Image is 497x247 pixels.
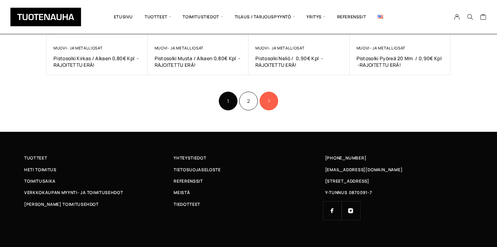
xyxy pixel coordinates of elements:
[323,201,342,220] a: Facebook
[301,5,331,29] span: Yritys
[342,201,360,220] a: Instagram
[229,5,301,29] span: Tilaus / Tarjouspyyntö
[325,166,403,173] a: [EMAIL_ADDRESS][DOMAIN_NAME]
[24,189,174,196] a: Verkkokaupan myynti- ja toimitusehdot
[174,177,203,185] span: Referenssit
[450,14,464,20] a: My Account
[255,45,304,51] a: Muovi- ja metalliosat
[464,14,477,20] button: Search
[174,166,221,173] span: Tietosuojaseloste
[155,45,204,51] a: Muovi- ja metalliosat
[174,189,323,196] a: Meistä
[174,154,323,162] a: Yhteystiedot
[139,5,177,29] span: Tuotteet
[24,177,174,185] a: Toimitusaika
[24,201,99,208] span: [PERSON_NAME] toimitusehdot
[174,154,206,162] span: Yhteystiedot
[24,166,57,173] span: Heti toimitus
[174,177,323,185] a: Referenssit
[255,55,343,68] a: Pistosolki Neliö / 0,90€ kpl -RAJOITETTU ERÄ!
[53,45,103,51] a: Muovi- ja metalliosat
[53,55,141,68] a: Pistosolki kirkas / alkaen 0,80€ kpl -RAJOITETTU ERÄ!
[174,201,200,208] span: Tiedotteet
[10,8,81,26] img: Tuotenauha Oy
[174,201,323,208] a: Tiedotteet
[174,166,323,173] a: Tietosuojaseloste
[174,189,190,196] span: Meistä
[357,45,406,51] a: Muovi- ja metalliosat
[325,177,369,185] span: [STREET_ADDRESS]
[219,92,237,110] span: Sivu 1
[480,13,487,22] a: Cart
[325,189,372,196] span: Y-TUNNUS 0870091-7
[24,177,56,185] span: Toimitusaika
[47,91,450,111] nav: Product Pagination
[24,201,174,208] a: [PERSON_NAME] toimitusehdot
[331,5,372,29] a: Referenssit
[24,189,123,196] span: Verkkokaupan myynti- ja toimitusehdot
[108,5,139,29] a: Etusivu
[155,55,242,68] a: Pistosolki musta / alkaen 0,80€ kpl -RAJOITETTU ERÄ!
[378,15,383,19] img: English
[357,55,444,68] a: Pistosolki Pyöreä 20 mm / 0,90€ kpl -RAJOITETTU ERÄ!
[24,154,47,162] span: Tuotteet
[24,154,174,162] a: Tuotteet
[239,92,258,110] a: Sivu 2
[177,5,228,29] span: Toimitustiedot
[325,154,367,162] a: [PHONE_NUMBER]
[24,166,174,173] a: Heti toimitus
